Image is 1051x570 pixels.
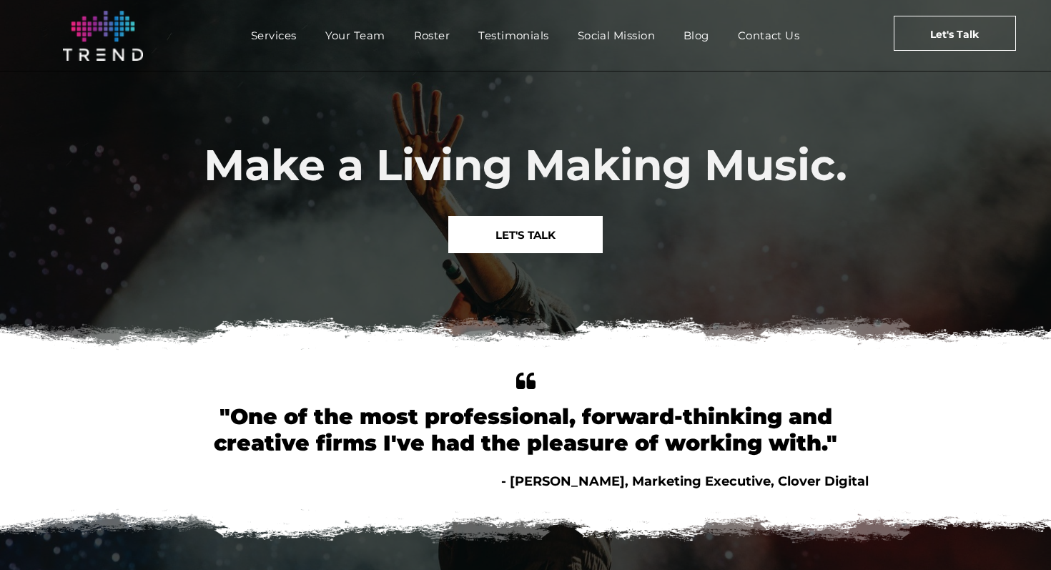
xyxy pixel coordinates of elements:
a: Your Team [311,25,400,46]
a: Roster [400,25,465,46]
a: Blog [669,25,724,46]
font: "One of the most professional, forward-thinking and creative firms I've had the pleasure of worki... [214,403,837,456]
span: Let's Talk [930,16,979,52]
img: logo [63,11,143,61]
a: LET'S TALK [448,216,603,253]
span: Make a Living Making Music. [204,139,847,191]
a: Contact Us [724,25,814,46]
a: Testimonials [464,25,563,46]
a: Social Mission [563,25,669,46]
span: LET'S TALK [495,217,556,253]
a: Services [237,25,311,46]
span: - [PERSON_NAME], Marketing Executive, Clover Digital [501,473,869,489]
a: Let's Talk [894,16,1016,51]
